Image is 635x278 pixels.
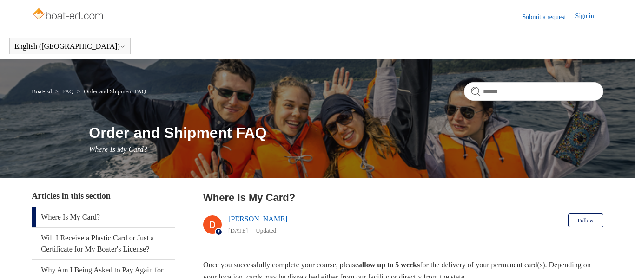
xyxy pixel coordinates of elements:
a: Sign in [575,11,603,22]
li: FAQ [53,88,75,95]
a: Boat-Ed [32,88,52,95]
a: [PERSON_NAME] [228,215,287,223]
li: Updated [256,227,276,234]
img: Boat-Ed Help Center home page [32,6,106,24]
a: Order and Shipment FAQ [84,88,146,95]
span: Articles in this section [32,191,110,200]
a: Where Is My Card? [32,207,174,227]
h2: Where Is My Card? [203,190,603,205]
a: Will I Receive a Plastic Card or Just a Certificate for My Boater's License? [32,228,174,259]
h1: Order and Shipment FAQ [89,122,603,144]
a: Submit a request [523,12,575,22]
time: 04/15/2024, 16:31 [228,227,248,234]
li: Order and Shipment FAQ [75,88,146,95]
input: Search [464,82,603,101]
a: FAQ [62,88,73,95]
span: Where Is My Card? [89,145,147,153]
strong: allow up to 5 weeks [358,261,420,269]
li: Boat-Ed [32,88,53,95]
button: Follow Article [568,213,603,227]
button: English ([GEOGRAPHIC_DATA]) [14,42,126,51]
